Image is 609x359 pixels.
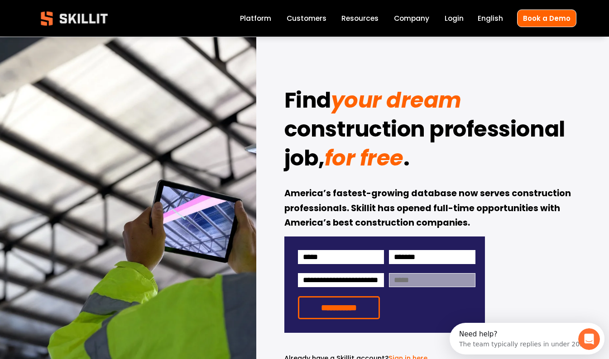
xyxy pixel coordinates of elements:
[10,15,136,24] div: The team typically replies in under 20m
[394,12,429,24] a: Company
[331,85,461,115] em: your dream
[284,84,331,121] strong: Find
[578,328,600,350] iframe: Intercom live chat
[450,323,604,354] iframe: Intercom live chat discovery launcher
[240,12,271,24] a: Platform
[4,4,163,28] div: Open Intercom Messenger
[478,12,503,24] div: language picker
[478,13,503,24] span: English
[284,187,573,231] strong: America’s fastest-growing database now serves construction professionals. Skillit has opened full...
[341,13,379,24] span: Resources
[10,8,136,15] div: Need help?
[403,142,410,179] strong: .
[325,143,403,173] em: for free
[445,12,464,24] a: Login
[284,113,570,179] strong: construction professional job,
[287,12,326,24] a: Customers
[33,5,115,32] img: Skillit
[341,12,379,24] a: folder dropdown
[517,9,576,27] a: Book a Demo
